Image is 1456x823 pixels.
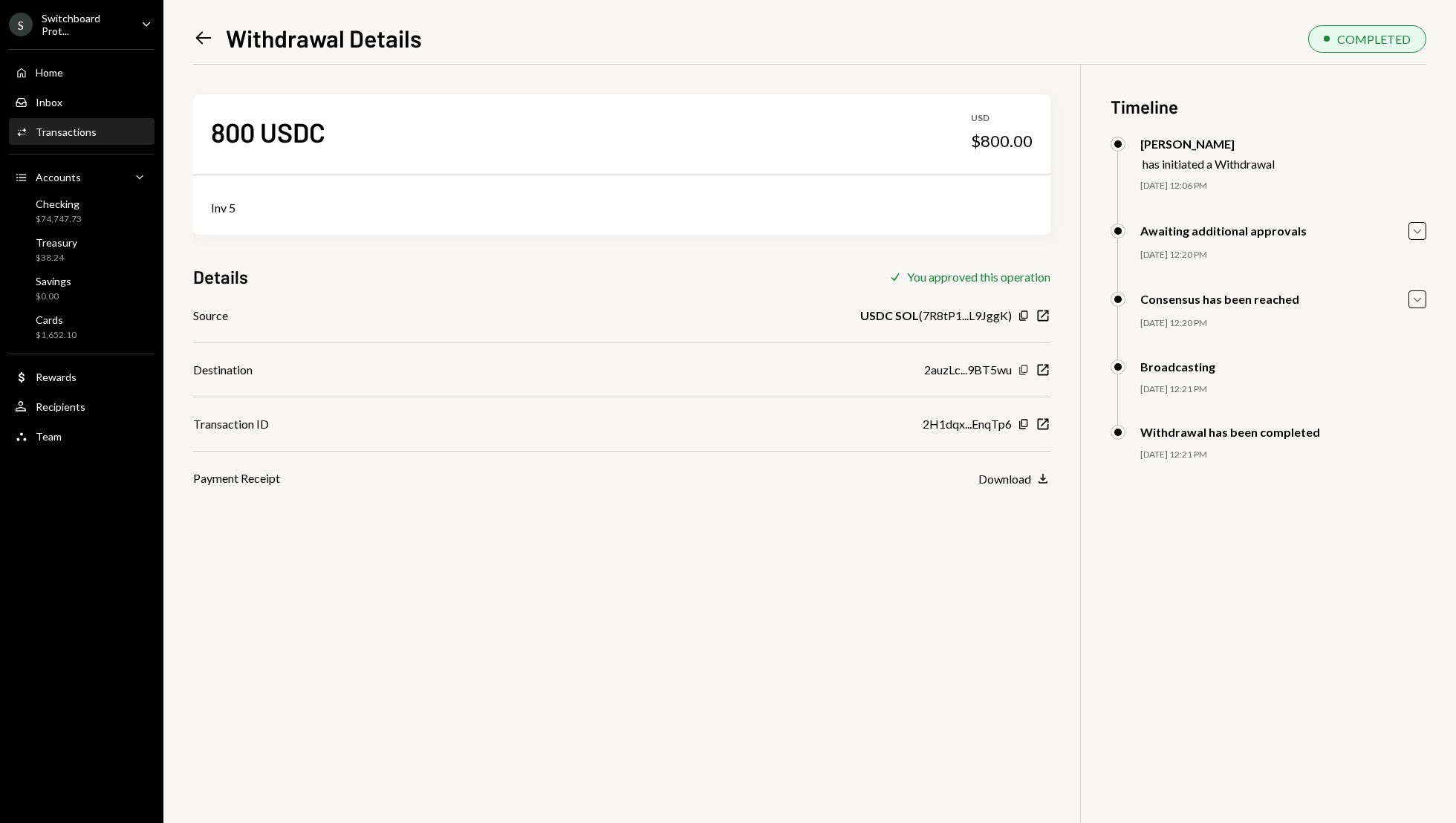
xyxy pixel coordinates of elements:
div: Savings [36,275,71,287]
div: USD [971,112,1033,125]
div: You approved this operation [907,270,1050,284]
div: Inv 5 [211,199,1033,217]
div: Source [193,307,228,325]
div: $1,652.10 [36,329,77,342]
button: Download [978,471,1050,487]
a: Checking$74,747.73 [9,193,155,229]
h3: Details [193,264,248,289]
div: Payment Receipt [193,469,280,487]
div: Cards [36,313,77,326]
div: Team [36,430,62,443]
a: Savings$0.00 [9,270,155,306]
div: [DATE] 12:20 PM [1140,317,1426,330]
div: Withdrawal has been completed [1140,425,1320,439]
div: Accounts [36,171,81,183]
div: Transactions [36,126,97,138]
div: [PERSON_NAME] [1140,137,1275,151]
div: [DATE] 12:21 PM [1140,449,1426,461]
a: Transactions [9,118,155,145]
a: Home [9,59,155,85]
div: $38.24 [36,252,77,264]
div: Consensus has been reached [1140,292,1299,306]
div: has initiated a Withdrawal [1143,157,1275,171]
div: Awaiting additional approvals [1140,224,1307,238]
a: Treasury$38.24 [9,232,155,267]
h3: Timeline [1111,94,1426,119]
a: Rewards [9,363,155,390]
div: Download [978,472,1031,486]
div: 800 USDC [211,115,325,149]
div: COMPLETED [1337,32,1411,46]
a: Team [9,423,155,449]
div: ( 7R8tP1...L9JggK ) [860,307,1012,325]
div: Checking [36,198,82,210]
div: Treasury [36,236,77,249]
div: Switchboard Prot... [42,12,129,37]
div: Transaction ID [193,415,269,433]
div: $800.00 [971,131,1033,152]
a: Accounts [9,163,155,190]
b: USDC SOL [860,307,919,325]
div: Home [36,66,63,79]
div: 2auzLc...9BT5wu [924,361,1012,379]
div: Destination [193,361,253,379]
div: [DATE] 12:20 PM [1140,249,1426,261]
div: $74,747.73 [36,213,82,226]
a: Inbox [9,88,155,115]
div: Broadcasting [1140,360,1215,374]
div: 2H1dqx...EnqTp6 [923,415,1012,433]
h1: Withdrawal Details [226,23,422,53]
div: Rewards [36,371,77,383]
a: Cards$1,652.10 [9,309,155,345]
div: Recipients [36,400,85,413]
div: [DATE] 12:21 PM [1140,383,1426,396]
div: $0.00 [36,290,71,303]
a: Recipients [9,393,155,420]
div: S [9,13,33,36]
div: [DATE] 12:06 PM [1140,180,1426,192]
div: Inbox [36,96,62,108]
